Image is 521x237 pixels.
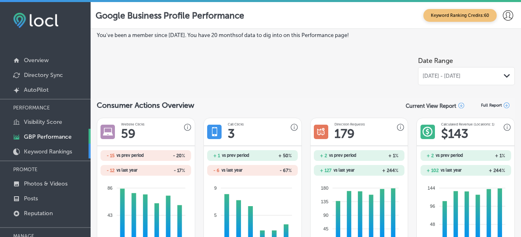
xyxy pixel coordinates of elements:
span: Full Report [481,103,502,108]
span: vs prev period [436,153,463,158]
h2: + 2 [427,153,434,158]
span: Consumer Actions Overview [97,101,194,110]
p: Current View Report [406,102,456,109]
h2: - 67 [252,168,292,173]
tspan: 86 [107,186,112,191]
p: Keyword Rankings [24,148,72,155]
h2: + 244 [359,168,398,173]
label: Date Range [418,57,453,65]
img: fda3e92497d09a02dc62c9cd864e3231.png [13,13,58,28]
label: You've been a member since [DATE] . You have 20 months of data to dig into on this Performance page! [97,32,515,38]
h2: + 50 [252,153,292,158]
tspan: 135 [321,199,328,204]
span: [DATE] - [DATE] [423,73,460,79]
span: vs prev period [222,153,249,158]
span: % [395,153,398,158]
tspan: 9 [214,186,217,191]
p: GBP Performance [24,133,72,140]
span: vs last year [117,168,138,172]
tspan: 96 [430,204,435,209]
span: % [502,168,505,173]
p: Overview [24,57,49,64]
h3: Website Clicks [121,122,145,126]
span: % [395,168,398,173]
h3: Calculated Revenue (Locations: 1) [441,122,495,126]
tspan: 45 [323,226,328,231]
span: % [182,153,185,158]
h2: - 17 [146,168,185,173]
span: Keyword Ranking Credits: 60 [423,9,497,22]
h2: - 20 [146,153,185,158]
h2: + 102 [427,168,439,173]
p: AutoPilot [24,86,49,93]
p: Google Business Profile Performance [96,10,244,21]
p: Posts [24,195,38,202]
h2: + 2 [320,153,327,158]
h2: + 244 [466,168,505,173]
p: Photos & Videos [24,180,68,187]
span: % [288,153,292,158]
h1: 3 [228,126,235,141]
h2: + 127 [320,168,332,173]
h2: + 1 [466,153,505,158]
tspan: 90 [323,213,328,218]
span: vs last year [222,168,243,172]
h3: Direction Requests [334,122,365,126]
span: vs last year [334,168,355,172]
h2: - 12 [107,168,114,173]
span: % [502,153,505,158]
h3: Call Clicks [228,122,244,126]
tspan: 43 [107,213,112,218]
tspan: 48 [430,222,435,227]
span: vs prev period [329,153,356,158]
h2: - 15 [107,153,114,158]
h2: + 1 [359,153,398,158]
h2: - 6 [213,168,220,173]
p: Visibility Score [24,118,62,125]
span: % [288,168,292,173]
h2: + 1 [213,153,220,158]
span: vs prev period [117,153,144,158]
p: Directory Sync [24,72,63,79]
tspan: 5 [214,213,217,218]
tspan: 180 [321,186,328,191]
h1: 179 [334,126,355,141]
span: vs last year [441,168,462,172]
h1: $ 143 [441,126,468,141]
span: % [182,168,185,173]
h1: 59 [121,126,136,141]
tspan: 144 [428,186,435,191]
